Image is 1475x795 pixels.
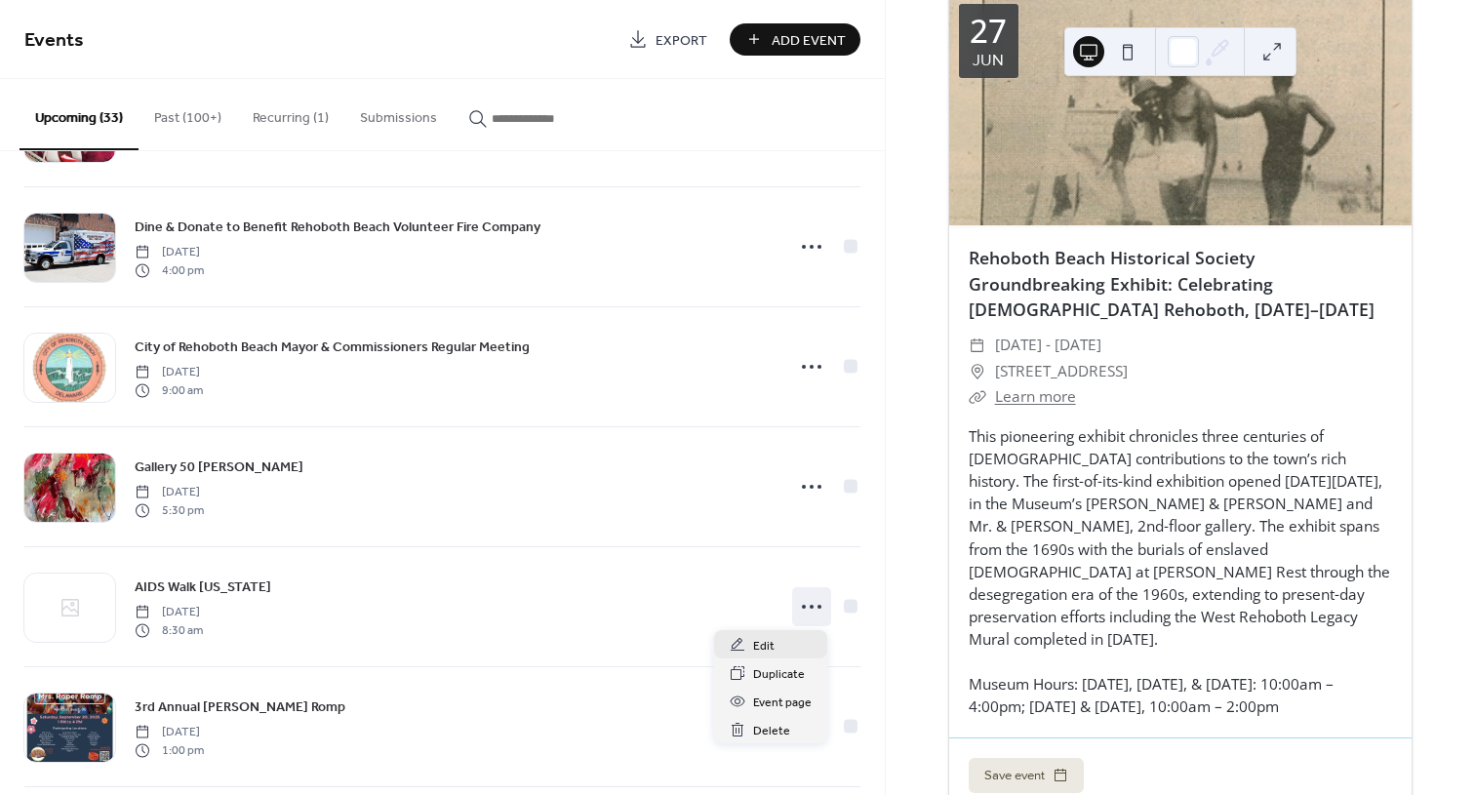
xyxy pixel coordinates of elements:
[135,364,203,381] span: [DATE]
[135,697,345,718] span: 3rd Annual [PERSON_NAME] Romp
[135,604,203,621] span: [DATE]
[135,484,204,501] span: [DATE]
[135,218,540,238] span: Dine & Donate to Benefit Rehoboth Beach Volunteer Fire Company
[995,359,1128,384] span: [STREET_ADDRESS]
[753,664,805,685] span: Duplicate
[995,333,1101,358] span: [DATE] - [DATE]
[753,636,775,656] span: Edit
[135,261,204,279] span: 4:00 pm
[949,425,1412,718] div: This pioneering exhibit chronicles three centuries of [DEMOGRAPHIC_DATA] contributions to the tow...
[135,621,203,639] span: 8:30 am
[656,30,707,51] span: Export
[970,15,1007,47] div: 27
[135,696,345,718] a: 3rd Annual [PERSON_NAME] Romp
[135,456,303,478] a: Gallery 50 [PERSON_NAME]
[614,23,722,56] a: Export
[995,386,1076,407] a: Learn more
[969,758,1084,793] button: Save event
[135,244,204,261] span: [DATE]
[969,359,986,384] div: ​
[135,741,204,759] span: 1:00 pm
[135,457,303,478] span: Gallery 50 [PERSON_NAME]
[969,333,986,358] div: ​
[135,577,271,598] span: AIDS Walk [US_STATE]
[20,79,139,150] button: Upcoming (33)
[135,501,204,519] span: 5:30 pm
[135,338,530,358] span: City of Rehoboth Beach Mayor & Commissioners Regular Meeting
[135,576,271,598] a: AIDS Walk [US_STATE]
[973,52,1004,68] div: Jun
[135,216,540,238] a: Dine & Donate to Benefit Rehoboth Beach Volunteer Fire Company
[344,79,453,148] button: Submissions
[135,381,203,399] span: 9:00 am
[135,724,204,741] span: [DATE]
[730,23,860,56] button: Add Event
[969,246,1375,321] a: Rehoboth Beach Historical Society Groundbreaking Exhibit: Celebrating [DEMOGRAPHIC_DATA] Rehoboth...
[139,79,237,148] button: Past (100+)
[753,721,790,741] span: Delete
[237,79,344,148] button: Recurring (1)
[969,384,986,410] div: ​
[753,693,812,713] span: Event page
[24,21,84,60] span: Events
[135,336,530,358] a: City of Rehoboth Beach Mayor & Commissioners Regular Meeting
[772,30,846,51] span: Add Event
